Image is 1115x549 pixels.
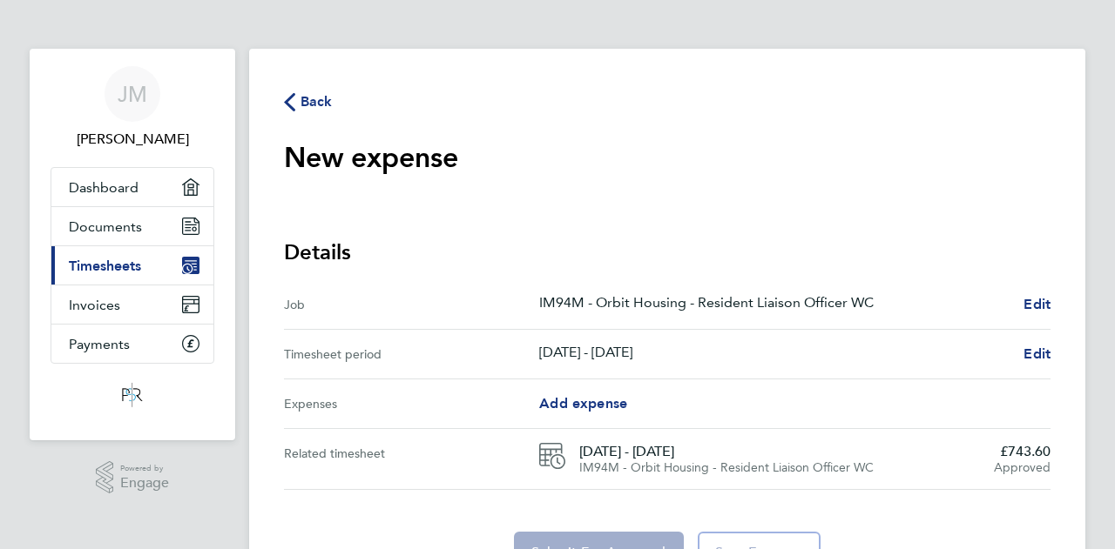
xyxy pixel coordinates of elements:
a: Invoices [51,285,213,324]
img: psrsolutions-logo-retina.png [117,381,148,409]
span: Back [301,91,333,112]
a: Go to home page [51,381,214,409]
h1: New expense [284,140,458,175]
span: Documents [69,218,142,235]
a: JM[PERSON_NAME] [51,66,214,150]
a: Timesheets [51,246,213,285]
p: IM94M - Orbit Housing - Resident Liaison Officer WC [539,294,1010,315]
span: Invoices [69,297,120,313]
span: Payments [69,336,130,352]
a: Payments [51,325,213,363]
span: [DATE] - [DATE] [579,443,980,460]
span: Edit [1024,296,1051,312]
span: Approved [994,460,1051,475]
h3: Details [284,238,1051,266]
span: Add expense [539,395,627,412]
div: Expenses [284,393,539,414]
span: Timesheets [69,258,141,274]
span: Dashboard [69,179,139,196]
a: Add expense [539,393,627,414]
span: Edit [1024,345,1051,362]
span: Julie Millerchip [51,129,214,150]
div: Related timesheet [284,443,539,475]
a: Documents [51,207,213,245]
nav: Main navigation [30,49,235,440]
a: [DATE] - [DATE]IM94M - Orbit Housing - Resident Liaison Officer WC£743.60Approved [539,443,1051,475]
div: Job [284,294,539,315]
span: Powered by [120,461,169,476]
a: Edit [1024,294,1051,315]
button: Back [284,90,333,112]
span: JM [118,83,147,105]
div: Timesheet period [284,344,539,365]
a: Powered byEngage [96,461,170,494]
span: IM94M - Orbit Housing - Resident Liaison Officer WC [579,460,874,475]
span: Engage [120,476,169,491]
p: [DATE] - [DATE] [539,344,1024,365]
a: Dashboard [51,168,213,206]
span: £743.60 [994,443,1051,460]
a: Edit [1024,344,1051,365]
